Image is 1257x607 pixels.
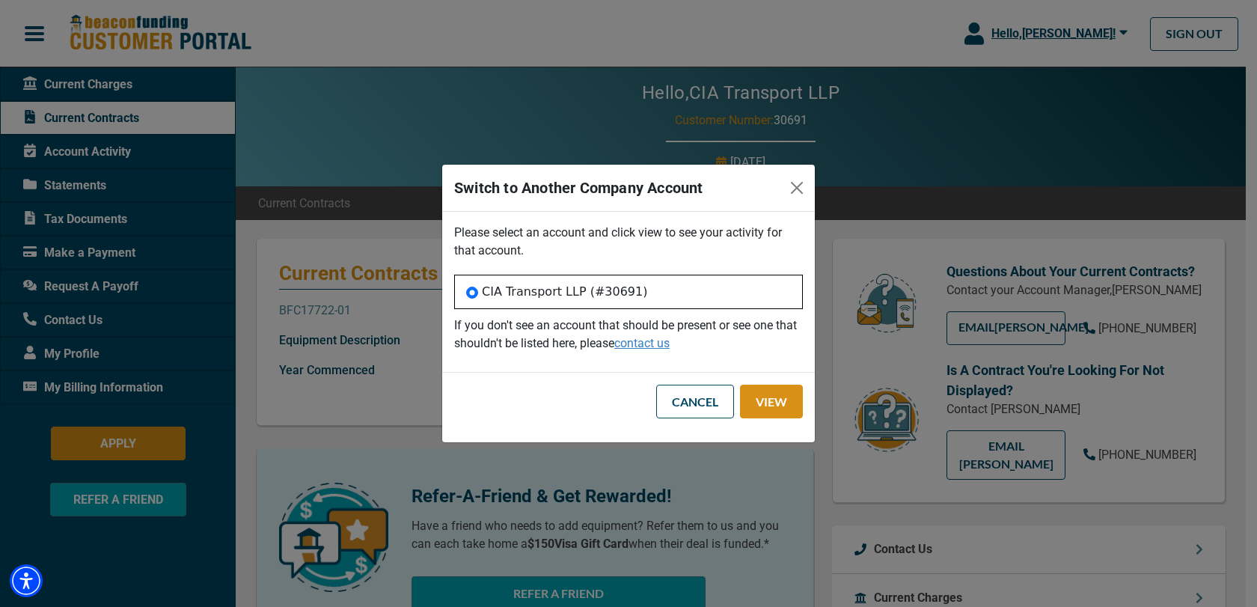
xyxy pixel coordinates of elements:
a: contact us [614,336,670,350]
h5: Switch to Another Company Account [454,177,703,199]
p: Please select an account and click view to see your activity for that account. [454,224,803,260]
button: Cancel [656,385,734,418]
button: View [740,385,803,418]
label: CIA Transport LLP (#30691) [482,283,647,301]
button: Close [785,176,809,200]
div: Accessibility Menu [10,564,43,597]
p: If you don't see an account that should be present or see one that shouldn't be listed here, please [454,317,803,353]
